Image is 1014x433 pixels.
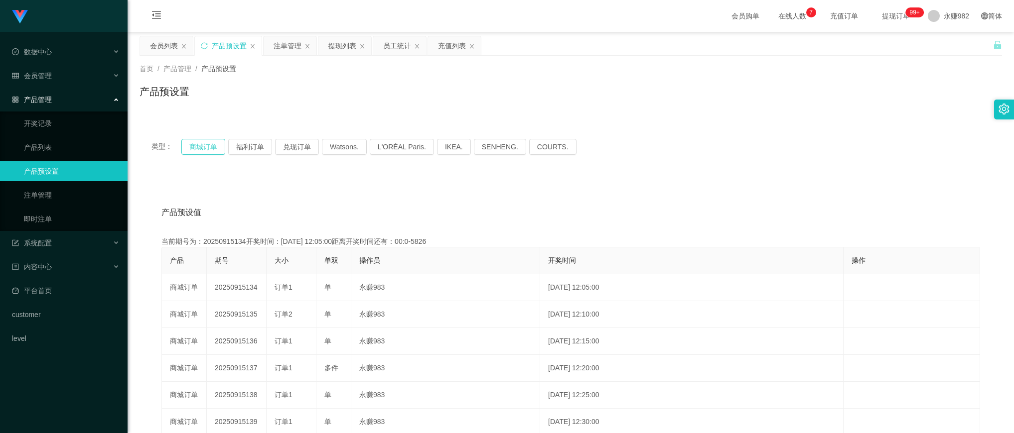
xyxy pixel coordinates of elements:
i: 图标: table [12,72,19,79]
span: 充值订单 [825,12,863,19]
i: 图标: profile [12,263,19,270]
span: 单 [324,337,331,345]
span: 订单1 [275,391,292,399]
a: 产品列表 [24,137,120,157]
td: [DATE] 12:15:00 [540,328,844,355]
sup: 293 [905,7,923,17]
i: 图标: unlock [993,40,1002,49]
td: [DATE] 12:25:00 [540,382,844,409]
td: [DATE] 12:10:00 [540,301,844,328]
span: 期号 [215,256,229,264]
td: 商城订单 [162,274,207,301]
i: 图标: close [359,43,365,49]
span: 订单1 [275,418,292,426]
i: 图标: close [181,43,187,49]
td: 永赚983 [351,274,540,301]
span: 产品管理 [12,96,52,104]
td: [DATE] 12:20:00 [540,355,844,382]
td: 商城订单 [162,355,207,382]
span: 产品 [170,256,184,264]
i: 图标: sync [201,42,208,49]
td: 商城订单 [162,301,207,328]
span: 大小 [275,256,289,264]
button: L'ORÉAL Paris. [370,139,434,155]
span: 单 [324,391,331,399]
button: Watsons. [322,139,367,155]
i: 图标: close [250,43,256,49]
button: IKEA. [437,139,471,155]
td: 永赚983 [351,301,540,328]
span: 首页 [140,65,153,73]
span: 单 [324,418,331,426]
span: 单 [324,283,331,291]
span: / [195,65,197,73]
span: 单 [324,310,331,318]
span: 会员管理 [12,72,52,80]
span: 系统配置 [12,239,52,247]
span: 数据中心 [12,48,52,56]
td: 20250915138 [207,382,267,409]
i: 图标: form [12,239,19,246]
div: 充值列表 [438,36,466,55]
span: 订单1 [275,283,292,291]
span: 订单1 [275,337,292,345]
a: 注单管理 [24,185,120,205]
span: 操作 [852,256,866,264]
span: 订单1 [275,364,292,372]
a: level [12,328,120,348]
i: 图标: check-circle-o [12,48,19,55]
p: 7 [809,7,813,17]
td: 20250915135 [207,301,267,328]
td: 商城订单 [162,382,207,409]
div: 注单管理 [274,36,301,55]
span: 单双 [324,256,338,264]
div: 产品预设置 [212,36,247,55]
a: customer [12,305,120,325]
td: 20250915137 [207,355,267,382]
td: 永赚983 [351,328,540,355]
span: 产品预设置 [201,65,236,73]
i: 图标: global [981,12,988,19]
sup: 7 [806,7,816,17]
td: 永赚983 [351,382,540,409]
i: 图标: appstore-o [12,96,19,103]
span: 提现订单 [877,12,915,19]
span: 类型： [151,139,181,155]
div: 会员列表 [150,36,178,55]
i: 图标: close [469,43,475,49]
button: COURTS. [529,139,577,155]
a: 开奖记录 [24,113,120,133]
span: 操作员 [359,256,380,264]
td: 20250915136 [207,328,267,355]
span: 在线人数 [773,12,811,19]
div: 员工统计 [383,36,411,55]
button: 福利订单 [228,139,272,155]
a: 图标: dashboard平台首页 [12,281,120,301]
td: [DATE] 12:05:00 [540,274,844,301]
i: 图标: close [304,43,310,49]
i: 图标: setting [999,104,1010,114]
span: 产品预设值 [161,207,201,218]
td: 20250915134 [207,274,267,301]
span: 订单2 [275,310,292,318]
td: 永赚983 [351,355,540,382]
i: 图标: close [414,43,420,49]
span: 产品管理 [163,65,191,73]
td: 商城订单 [162,328,207,355]
span: / [157,65,159,73]
img: logo.9652507e.png [12,10,28,24]
a: 即时注单 [24,209,120,229]
button: SENHENG. [474,139,526,155]
span: 内容中心 [12,263,52,271]
a: 产品预设置 [24,161,120,181]
button: 兑现订单 [275,139,319,155]
div: 当前期号为：20250915134开奖时间：[DATE] 12:05:00距离开奖时间还有：00:0-5826 [161,236,980,247]
div: 提现列表 [328,36,356,55]
i: 图标: menu-fold [140,0,173,32]
button: 商城订单 [181,139,225,155]
h1: 产品预设置 [140,84,189,99]
span: 开奖时间 [548,256,576,264]
span: 多件 [324,364,338,372]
